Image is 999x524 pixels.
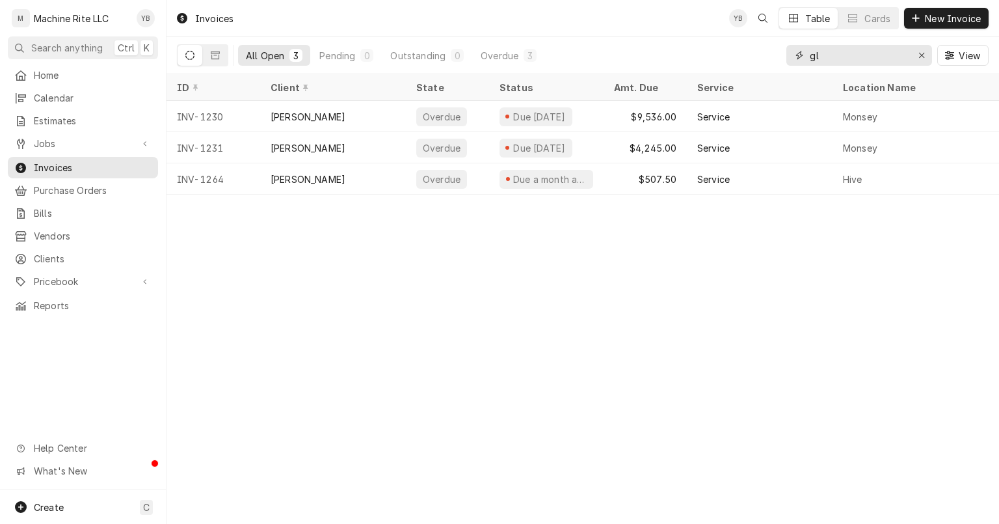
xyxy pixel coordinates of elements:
div: Table [805,12,831,25]
div: $4,245.00 [604,132,687,163]
a: Home [8,64,158,86]
span: Invoices [34,161,152,174]
div: Due [DATE] [512,141,567,155]
span: Ctrl [118,41,135,55]
div: Service [697,141,730,155]
div: $507.50 [604,163,687,195]
div: M [12,9,30,27]
div: 0 [363,49,371,62]
span: Bills [34,206,152,220]
div: Pending [319,49,355,62]
button: Search anythingCtrlK [8,36,158,59]
div: Overdue [481,49,518,62]
a: Clients [8,248,158,269]
div: Due [DATE] [512,110,567,124]
span: K [144,41,150,55]
span: View [956,49,983,62]
span: What's New [34,464,150,478]
button: View [937,45,989,66]
span: Clients [34,252,152,266]
div: State [416,81,479,94]
span: Vendors [34,229,152,243]
button: New Invoice [904,8,989,29]
button: Open search [753,8,773,29]
div: Service [697,172,730,186]
a: Go to Pricebook [8,271,158,292]
a: Estimates [8,110,158,131]
a: Invoices [8,157,158,178]
div: Outstanding [390,49,446,62]
div: $9,536.00 [604,101,687,132]
span: Search anything [31,41,103,55]
div: Service [697,81,819,94]
div: 3 [292,49,300,62]
span: Pricebook [34,275,132,288]
div: INV-1231 [166,132,260,163]
div: Yumy Breuer's Avatar [729,9,747,27]
div: Overdue [421,110,462,124]
span: Home [34,68,152,82]
span: Jobs [34,137,132,150]
span: Estimates [34,114,152,128]
a: Calendar [8,87,158,109]
span: Purchase Orders [34,184,152,197]
div: Hive [843,172,862,186]
a: Vendors [8,225,158,247]
div: Service [697,110,730,124]
div: [PERSON_NAME] [271,141,345,155]
span: Help Center [34,441,150,455]
div: ID [177,81,247,94]
span: Reports [34,299,152,312]
a: Go to Help Center [8,437,158,459]
span: C [143,501,150,514]
div: Client [271,81,393,94]
div: Yumy Breuer's Avatar [137,9,155,27]
button: Erase input [911,45,932,66]
a: Go to What's New [8,460,158,482]
a: Bills [8,202,158,224]
div: YB [137,9,155,27]
div: [PERSON_NAME] [271,172,345,186]
div: Overdue [421,141,462,155]
div: [PERSON_NAME] [271,110,345,124]
div: Amt. Due [614,81,674,94]
div: Status [499,81,591,94]
div: 0 [453,49,461,62]
div: 3 [526,49,534,62]
div: Machine Rite LLC [34,12,109,25]
span: Calendar [34,91,152,105]
input: Keyword search [810,45,907,66]
div: Cards [864,12,890,25]
a: Purchase Orders [8,180,158,201]
div: Overdue [421,172,462,186]
div: Due a month ago [512,172,588,186]
span: Create [34,502,64,513]
span: New Invoice [922,12,983,25]
div: Monsey [843,141,877,155]
div: Monsey [843,110,877,124]
div: YB [729,9,747,27]
div: All Open [246,49,284,62]
div: INV-1264 [166,163,260,195]
a: Reports [8,295,158,316]
a: Go to Jobs [8,133,158,154]
div: INV-1230 [166,101,260,132]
